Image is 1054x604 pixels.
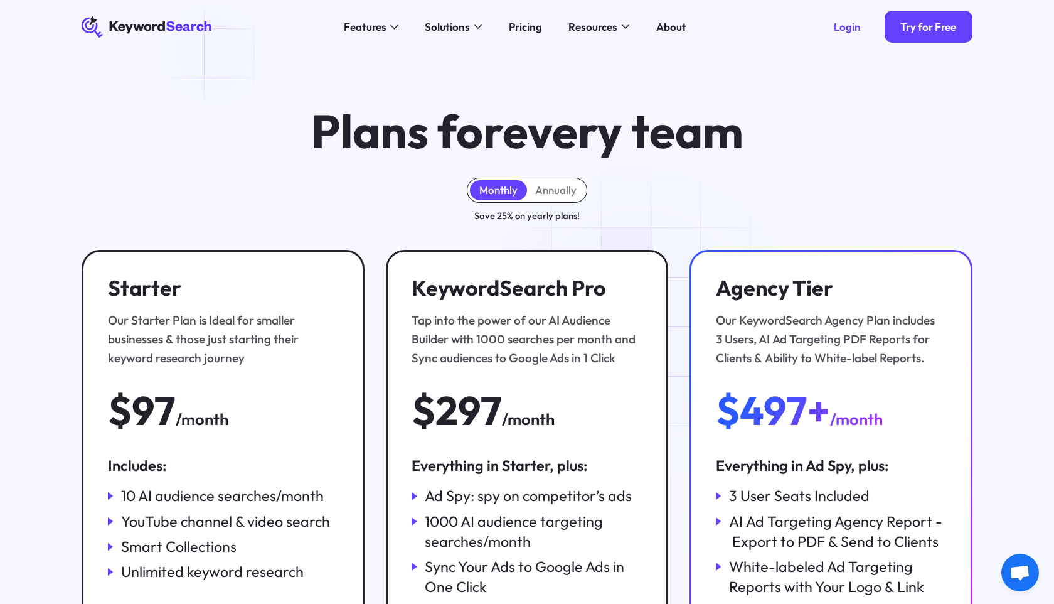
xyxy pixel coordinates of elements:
[716,456,947,476] div: Everything in Ad Spy, plus:
[412,389,502,432] div: $297
[729,486,870,506] div: 3 User Seats Included
[479,183,518,197] div: Monthly
[425,486,632,506] div: Ad Spy: spy on competitor’s ads
[412,311,636,367] div: Tap into the power of our AI Audience Builder with 1000 searches per month and Sync audiences to ...
[425,557,642,597] div: Sync Your Ads to Google Ads in One Click
[108,276,332,301] h3: Starter
[830,407,883,432] div: /month
[716,311,940,367] div: Our KeywordSearch Agency Plan includes 3 Users, AI Ad Targeting PDF Reports for Clients & Ability...
[656,19,686,35] div: About
[344,19,386,35] div: Features
[648,16,695,38] a: About
[176,407,228,432] div: /month
[1001,554,1039,591] div: Open chat
[121,562,304,582] div: Unlimited keyword research
[501,16,550,38] a: Pricing
[834,20,861,33] div: Login
[716,276,940,301] h3: Agency Tier
[729,557,947,597] div: White-labeled Ad Targeting Reports with Your Logo & Link
[568,19,617,35] div: Resources
[412,456,642,476] div: Everything in Starter, plus:
[885,11,972,43] a: Try for Free
[509,19,542,35] div: Pricing
[108,456,339,476] div: Includes:
[729,512,947,552] div: AI Ad Targeting Agency Report - Export to PDF & Send to Clients
[535,183,577,197] div: Annually
[502,407,555,432] div: /month
[503,102,743,160] span: every team
[121,537,237,557] div: Smart Collections
[425,512,642,552] div: 1000 AI audience targeting searches/month
[121,486,324,506] div: 10 AI audience searches/month
[425,19,470,35] div: Solutions
[121,512,330,532] div: YouTube channel & video search
[817,11,876,43] a: Login
[108,389,176,432] div: $97
[108,311,332,367] div: Our Starter Plan is Ideal for smaller businesses & those just starting their keyword research jou...
[311,107,743,156] h1: Plans for
[900,20,956,33] div: Try for Free
[716,389,830,432] div: $497+
[474,208,580,223] div: Save 25% on yearly plans!
[412,276,636,301] h3: KeywordSearch Pro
